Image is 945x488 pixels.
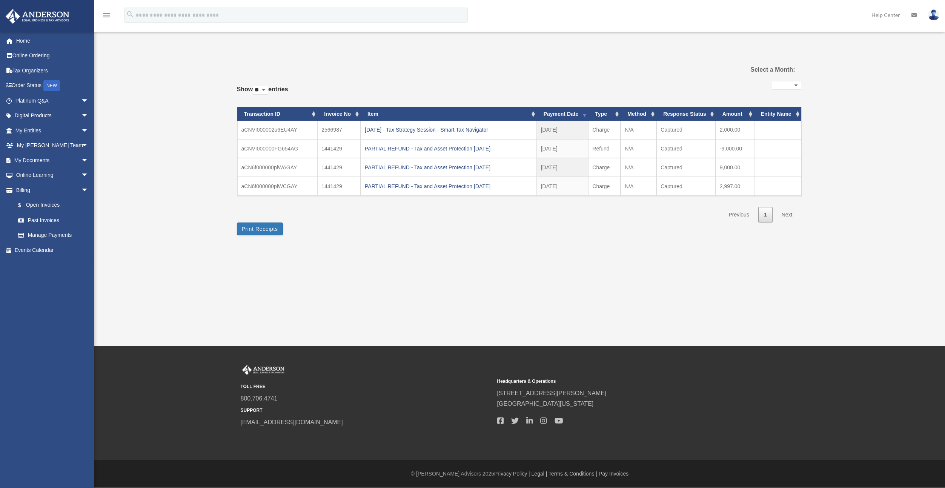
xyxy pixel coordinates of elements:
[237,84,288,102] label: Show entries
[588,177,621,196] td: Charge
[317,139,361,158] td: 1441429
[237,223,283,235] button: Print Receipts
[537,177,589,196] td: [DATE]
[5,93,100,108] a: Platinum Q&Aarrow_drop_down
[317,107,361,121] th: Invoice No: activate to sort column ascending
[621,107,656,121] th: Method: activate to sort column ascending
[241,395,278,402] a: 800.706.4741
[11,228,100,243] a: Manage Payments
[81,123,96,138] span: arrow_drop_down
[537,107,589,121] th: Payment Date: activate to sort column ascending
[241,419,343,425] a: [EMAIL_ADDRESS][DOMAIN_NAME]
[237,139,318,158] td: aCNVI000000FG654AG
[656,139,716,158] td: Captured
[365,143,533,154] div: PARTIAL REFUND - Tax and Asset Protection [DATE]
[5,33,100,48] a: Home
[237,121,318,139] td: aCNVI000002u6EU4AY
[237,107,318,121] th: Transaction ID: activate to sort column ascending
[22,201,26,210] span: $
[5,108,100,123] a: Digital Productsarrow_drop_down
[11,198,100,213] a: $Open Invoices
[621,158,656,177] td: N/A
[5,153,100,168] a: My Documentsarrow_drop_down
[497,378,748,385] small: Headquarters & Operations
[5,168,100,183] a: Online Learningarrow_drop_down
[365,162,533,173] div: PARTIAL REFUND - Tax and Asset Protection [DATE]
[94,469,945,479] div: © [PERSON_NAME] Advisors 2025
[621,139,656,158] td: N/A
[317,177,361,196] td: 1441429
[716,139,754,158] td: -9,000.00
[621,177,656,196] td: N/A
[776,207,798,223] a: Next
[81,93,96,109] span: arrow_drop_down
[81,153,96,168] span: arrow_drop_down
[5,242,100,258] a: Events Calendar
[81,168,96,183] span: arrow_drop_down
[588,158,621,177] td: Charge
[5,183,100,198] a: Billingarrow_drop_down
[81,183,96,198] span: arrow_drop_down
[81,108,96,124] span: arrow_drop_down
[497,390,607,396] a: [STREET_ADDRESS][PERSON_NAME]
[5,78,100,94] a: Order StatusNEW
[497,401,594,407] a: [GEOGRAPHIC_DATA][US_STATE]
[588,107,621,121] th: Type: activate to sort column ascending
[716,107,754,121] th: Amount: activate to sort column ascending
[494,471,530,477] a: Privacy Policy |
[716,177,754,196] td: 2,997.00
[5,48,100,63] a: Online Ordering
[621,121,656,139] td: N/A
[102,13,111,20] a: menu
[5,63,100,78] a: Tax Organizers
[532,471,547,477] a: Legal |
[656,121,716,139] td: Captured
[754,107,801,121] th: Entity Name: activate to sort column ascending
[365,181,533,192] div: PARTIAL REFUND - Tax and Asset Protection [DATE]
[126,10,134,18] i: search
[656,107,716,121] th: Response Status: activate to sort column ascending
[537,158,589,177] td: [DATE]
[241,383,492,391] small: TOLL FREE
[723,207,754,223] a: Previous
[102,11,111,20] i: menu
[81,138,96,153] span: arrow_drop_down
[237,177,318,196] td: aCN6f000000plWCGAY
[241,365,286,375] img: Anderson Advisors Platinum Portal
[656,177,716,196] td: Captured
[716,121,754,139] td: 2,000.00
[317,158,361,177] td: 1441429
[3,9,72,24] img: Anderson Advisors Platinum Portal
[712,64,795,75] label: Select a Month:
[365,124,533,135] div: [DATE] - Tax Strategy Session - Smart Tax Navigator
[588,139,621,158] td: Refund
[317,121,361,139] td: 2566987
[928,9,939,20] img: User Pic
[537,121,589,139] td: [DATE]
[253,86,268,95] select: Showentries
[588,121,621,139] td: Charge
[656,158,716,177] td: Captured
[5,123,100,138] a: My Entitiesarrow_drop_down
[361,107,537,121] th: Item: activate to sort column ascending
[241,407,492,414] small: SUPPORT
[758,207,773,223] a: 1
[43,80,60,91] div: NEW
[599,471,628,477] a: Pay Invoices
[11,213,96,228] a: Past Invoices
[549,471,597,477] a: Terms & Conditions |
[716,158,754,177] td: 9,000.00
[5,138,100,153] a: My [PERSON_NAME] Teamarrow_drop_down
[237,158,318,177] td: aCN6f000000plWAGAY
[537,139,589,158] td: [DATE]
